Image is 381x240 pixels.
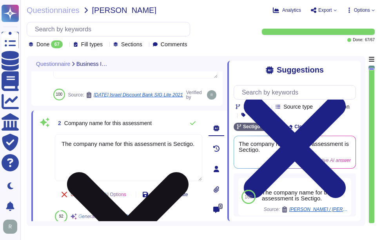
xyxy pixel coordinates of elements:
[59,214,63,218] span: 92
[218,204,223,209] span: 0
[56,92,62,96] span: 100
[365,38,375,42] span: 67 / 67
[186,90,205,100] span: Verified by
[81,42,103,47] span: Fill types
[92,6,156,14] span: [PERSON_NAME]
[36,61,70,67] span: Questionnaire
[121,42,142,47] span: Sections
[64,120,152,126] span: Company name for this assessment
[353,38,363,42] span: Done:
[161,42,187,47] span: Comments
[55,134,202,181] textarea: The company name for this assessment is Sectigo.
[245,195,252,199] span: 100
[68,92,183,98] span: Source:
[273,7,301,13] button: Analytics
[94,93,183,97] span: [DATE] Israel Discount Bank SIG Lite 2021
[76,61,108,67] span: Business Information
[207,90,216,100] img: user
[354,8,370,13] span: Options
[318,8,332,13] span: Export
[27,6,80,14] span: Questionnaires
[282,8,301,13] span: Analytics
[36,42,49,47] span: Done
[31,22,190,36] input: Search by keywords
[55,120,61,126] span: 2
[2,218,23,235] button: user
[51,40,62,48] div: 67
[238,85,356,99] input: Search by keywords
[3,220,17,234] img: user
